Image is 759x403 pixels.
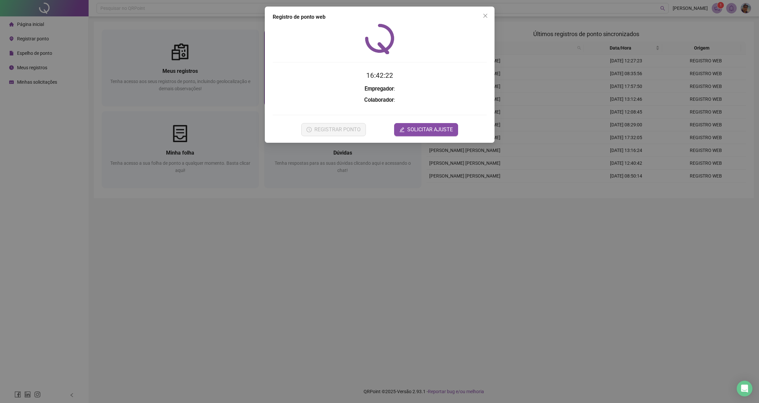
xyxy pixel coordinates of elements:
[737,381,752,396] div: Open Intercom Messenger
[364,97,394,103] strong: Colaborador
[364,86,393,92] strong: Empregador
[301,123,366,136] button: REGISTRAR PONTO
[399,127,405,132] span: edit
[273,85,487,93] h3: :
[480,11,491,21] button: Close
[483,13,488,18] span: close
[366,72,393,79] time: 16:42:22
[273,13,487,21] div: Registro de ponto web
[394,123,458,136] button: editSOLICITAR AJUSTE
[273,96,487,104] h3: :
[365,24,394,54] img: QRPoint
[407,126,453,134] span: SOLICITAR AJUSTE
